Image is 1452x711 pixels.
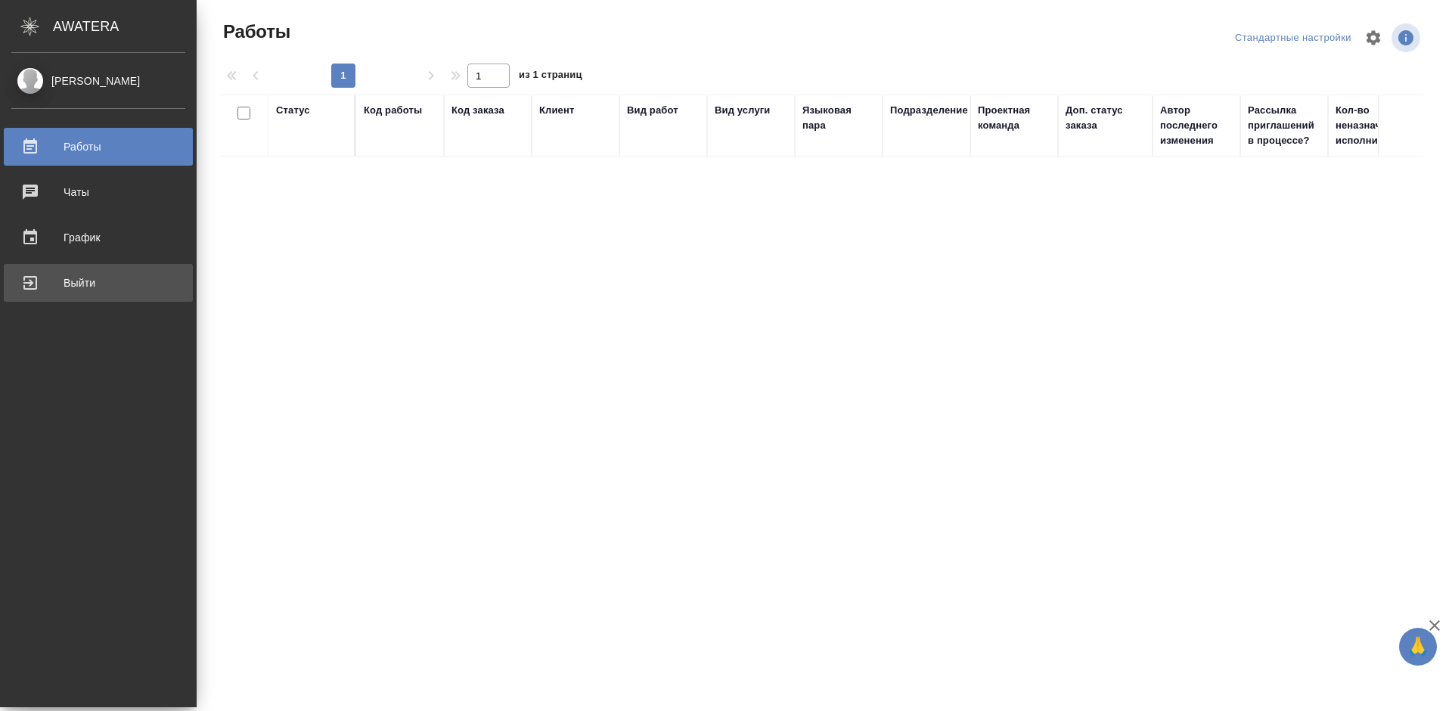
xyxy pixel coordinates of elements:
div: Подразделение [890,103,968,118]
div: Проектная команда [978,103,1050,133]
span: 🙏 [1405,631,1431,663]
span: Работы [219,20,290,44]
a: Выйти [4,264,193,302]
div: Выйти [11,272,185,294]
div: Кол-во неназначенных исполнителей [1336,103,1426,148]
span: из 1 страниц [519,66,582,88]
a: Чаты [4,173,193,211]
a: Работы [4,128,193,166]
span: Настроить таблицу [1355,20,1391,56]
div: Вид работ [627,103,678,118]
span: Посмотреть информацию [1391,23,1423,52]
div: Доп. статус заказа [1066,103,1145,133]
div: Языковая пара [802,103,875,133]
div: Код работы [364,103,422,118]
a: График [4,219,193,256]
div: Статус [276,103,310,118]
div: Работы [11,135,185,158]
div: Клиент [539,103,574,118]
div: Автор последнего изменения [1160,103,1233,148]
button: 🙏 [1399,628,1437,666]
div: split button [1231,26,1355,50]
div: Вид услуги [715,103,771,118]
div: Код заказа [451,103,504,118]
div: AWATERA [53,11,197,42]
div: График [11,226,185,249]
div: [PERSON_NAME] [11,73,185,89]
div: Рассылка приглашений в процессе? [1248,103,1320,148]
div: Чаты [11,181,185,203]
